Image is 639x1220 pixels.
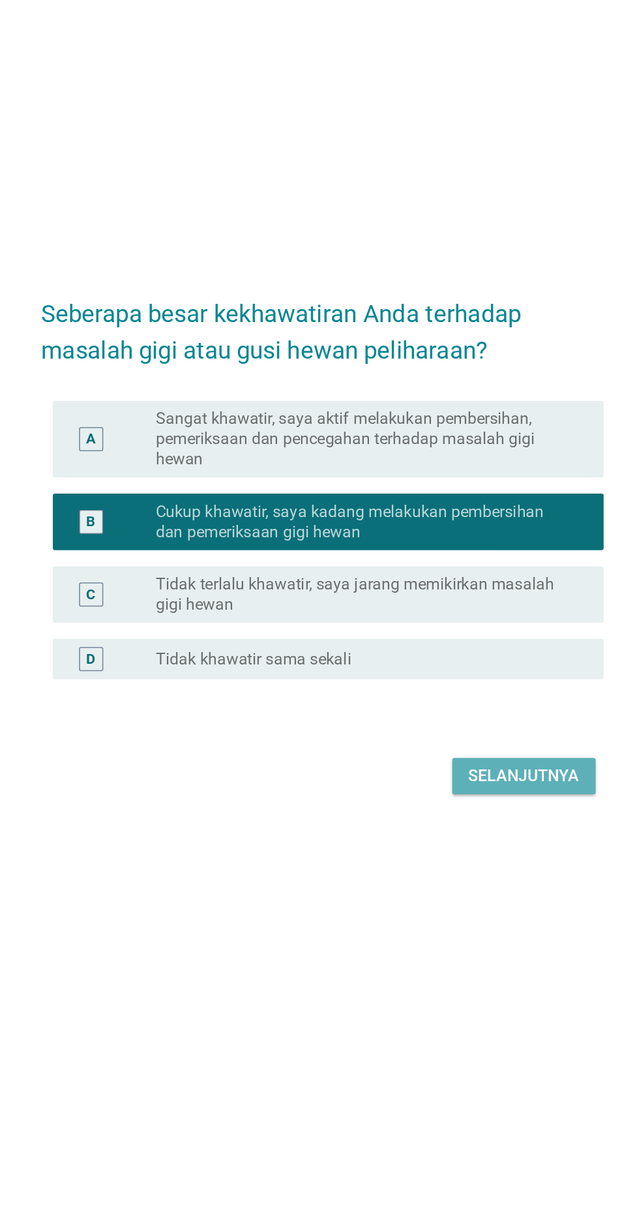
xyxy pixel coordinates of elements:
div: A [167,539,173,553]
div: Selanjutnya [414,756,486,772]
h2: Seberapa besar kekhawatiran Anda terhadap masalah gigi atau gusi hewan peliharaan? [138,441,501,501]
div: B [167,593,173,606]
div: C [167,640,173,653]
label: Tidak khawatir sama sekali [212,682,338,695]
div: D [167,681,173,695]
label: Cukup khawatir, saya kadang melakukan pembersihan dan pemeriksaan gigi hewan [212,587,481,613]
label: Tidak terlalu khawatir, saya jarang memikirkan masalah gigi hewan [212,634,481,660]
label: Sangat khawatir, saya aktif melakukan pembersihan, pemeriksaan dan pencegahan terhadap masalah gi... [212,527,481,566]
button: Selanjutnya [404,752,496,776]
